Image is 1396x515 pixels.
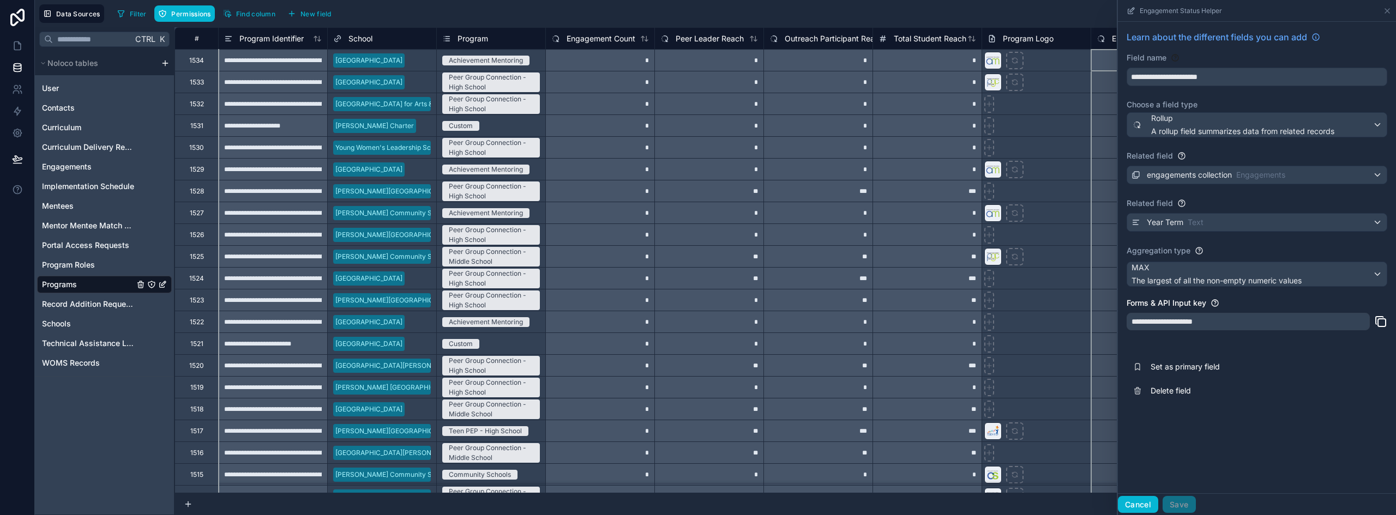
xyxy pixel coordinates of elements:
[335,143,483,153] div: Young Women's Leadership School of the Bronx
[1151,126,1334,137] span: A rollup field summarizes data from related records
[239,33,304,44] span: Program Identifier
[335,383,457,392] div: [PERSON_NAME] [GEOGRAPHIC_DATA]
[335,252,475,262] div: [PERSON_NAME] Community School (P.S. 15)
[189,361,204,370] div: 1520
[1132,262,1302,273] span: MAX
[284,5,335,22] button: New field
[335,492,475,501] div: [PERSON_NAME] Community School (P.S. 15)
[335,470,475,480] div: [PERSON_NAME] Community School (P.S. 15)
[449,181,533,201] div: Peer Group Connection - High School
[449,121,473,131] div: Custom
[190,231,204,239] div: 1526
[449,470,511,480] div: Community Schools
[449,138,533,157] div: Peer Group Connection - High School
[154,5,214,22] button: Permissions
[1127,355,1387,379] button: Set as primary field
[190,492,203,501] div: 1514
[335,56,402,65] div: [GEOGRAPHIC_DATA]
[449,247,533,266] div: Peer Group Connection - Middle School
[134,32,157,46] span: Ctrl
[1236,169,1285,180] span: Engagements
[335,295,455,305] div: [PERSON_NAME][GEOGRAPHIC_DATA]
[1147,169,1232,180] span: engagements collection
[335,361,455,371] div: [GEOGRAPHIC_DATA][PERSON_NAME]
[1127,213,1387,232] button: Year TermText
[335,208,475,218] div: [PERSON_NAME] Community School (P.S. 15)
[449,339,473,349] div: Custom
[449,426,522,436] div: Teen PEP - High School
[449,378,533,397] div: Peer Group Connection - High School
[335,339,402,349] div: [GEOGRAPHIC_DATA]
[190,296,204,305] div: 1523
[183,34,210,43] div: #
[449,208,523,218] div: Achievement Mentoring
[1147,217,1183,228] span: Year Term
[130,10,147,18] span: Filter
[449,356,533,375] div: Peer Group Connection - High School
[189,143,204,152] div: 1530
[335,165,402,174] div: [GEOGRAPHIC_DATA]
[190,252,204,261] div: 1525
[219,5,279,22] button: Find column
[190,187,204,196] div: 1528
[1127,31,1320,44] a: Learn about the different fields you can add
[190,449,203,457] div: 1516
[190,405,203,414] div: 1518
[785,33,883,44] span: Outreach Participant Reach
[190,470,203,479] div: 1515
[335,99,471,109] div: [GEOGRAPHIC_DATA] for Arts & Technology
[189,274,204,283] div: 1524
[449,165,523,174] div: Achievement Mentoring
[335,121,414,131] div: [PERSON_NAME] Charter
[449,290,533,310] div: Peer Group Connection - High School
[190,318,204,326] div: 1522
[190,100,204,108] div: 1532
[335,317,402,327] div: [GEOGRAPHIC_DATA]
[113,5,151,22] button: Filter
[449,56,523,65] div: Achievement Mentoring
[1127,379,1387,403] button: Delete field
[1127,99,1387,110] label: Choose a field type
[1127,150,1173,161] label: Related field
[449,72,533,92] div: Peer Group Connection - High School
[1127,245,1190,256] label: Aggregation type
[348,33,372,44] span: School
[894,33,966,44] span: Total Student Reach
[190,209,204,217] div: 1527
[449,269,533,288] div: Peer Group Connection - High School
[676,33,744,44] span: Peer Leader Reach
[1127,31,1307,44] span: Learn about the different fields you can add
[1132,275,1302,286] span: The largest of all the non-empty numeric values
[190,383,203,392] div: 1519
[1127,262,1387,287] button: MAXThe largest of all the non-empty numeric values
[236,10,275,18] span: Find column
[335,230,455,240] div: [PERSON_NAME][GEOGRAPHIC_DATA]
[1151,361,1308,372] span: Set as primary field
[567,33,635,44] span: Engagement Count
[449,94,533,114] div: Peer Group Connection - High School
[1003,33,1054,44] span: Program Logo
[300,10,332,18] span: New field
[1188,217,1204,228] span: Text
[449,317,523,327] div: Achievement Mentoring
[335,426,455,436] div: [PERSON_NAME][GEOGRAPHIC_DATA]
[335,274,402,283] div: [GEOGRAPHIC_DATA]
[171,10,210,18] span: Permissions
[335,448,455,458] div: [GEOGRAPHIC_DATA][PERSON_NAME]
[190,165,204,174] div: 1529
[335,186,455,196] div: [PERSON_NAME][GEOGRAPHIC_DATA]
[56,10,100,18] span: Data Sources
[1127,52,1166,63] label: Field name
[1127,198,1173,209] label: Related field
[1127,112,1387,137] button: RollupA rollup field summarizes data from related records
[190,122,203,130] div: 1531
[1151,385,1308,396] span: Delete field
[190,427,203,435] div: 1517
[1127,166,1387,184] button: engagements collectionEngagements
[1112,33,1208,44] span: Engagement Status Helper
[1127,298,1206,308] label: Forms & API Input key
[449,399,533,419] div: Peer Group Connection - Middle School
[189,56,204,65] div: 1534
[154,5,219,22] a: Permissions
[190,78,204,87] div: 1533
